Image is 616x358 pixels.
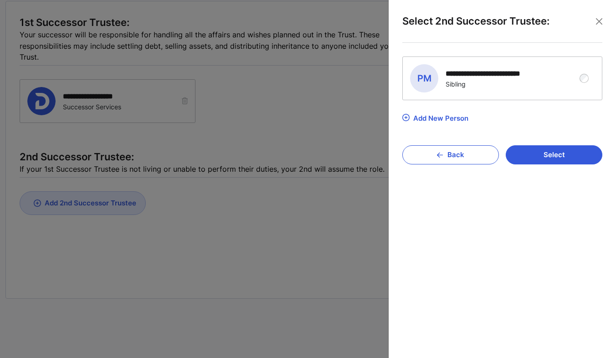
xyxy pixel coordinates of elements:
div: Select 2nd Successor Trustee: [402,14,602,43]
div: Sibling [446,80,545,88]
button: Close [592,15,606,28]
button: Select [506,145,602,164]
a: Add New Person [402,114,468,123]
img: Add New Person icon [402,114,410,121]
span: PM [410,64,438,92]
div: Add New Person [413,114,468,123]
button: Back [402,145,499,164]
